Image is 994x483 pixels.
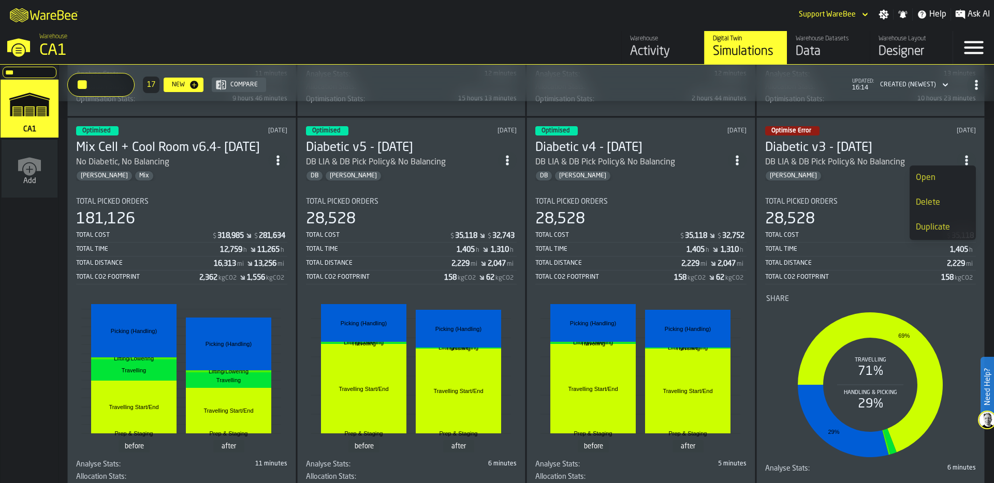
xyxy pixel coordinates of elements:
div: Total Cost [765,232,946,239]
div: Total Time [765,246,951,253]
div: Title [306,473,410,481]
div: Stat Value [716,274,724,282]
span: $ [254,233,258,240]
span: mi [966,261,973,268]
span: Help [929,8,946,21]
div: status-2 2 [765,126,820,135]
div: Stat Value [444,274,457,282]
span: h [706,247,709,254]
div: DB LIA & DB Pick Policy& No Balancing [765,156,905,169]
h3: Diabetic v5 - [DATE] [306,140,499,156]
div: stat-Optimisation Stats: [306,95,517,108]
span: Total Picked Orders [535,198,608,206]
span: Analyse Stats: [765,464,810,473]
div: Title [76,460,180,469]
div: Warehouse Datasets [796,35,861,42]
label: button-toggle-Ask AI [951,8,994,21]
div: DB LIA & DB Pick Policy& No Balancing [535,156,675,169]
div: Title [765,198,976,206]
span: h [969,247,973,254]
span: mi [471,261,477,268]
div: Stat Value [455,232,477,240]
div: Title [535,460,639,469]
div: stat-Optimisation Stats: [76,95,287,108]
div: Simulations [713,43,779,60]
div: New [168,81,189,88]
div: stat- [307,295,516,458]
div: Title [306,198,517,206]
span: kgCO2 [495,275,514,282]
div: Diabetic v5 - 10.06.25 [306,140,499,156]
div: Total Cost [535,232,679,239]
div: stat-Analyse Stats: [765,464,976,477]
div: Open [916,172,970,184]
span: Gregg [326,172,381,179]
div: Title [76,473,180,481]
span: Allocation Stats: [535,473,586,481]
li: dropdown-item [910,190,976,215]
a: link-to-/wh/i/76e2a128-1b54-4d66-80d4-05ae4c277723/simulations [1,80,59,140]
text: after [451,443,466,450]
div: Updated: 07/10/2025, 18:45:36 Created: 07/10/2025, 06:53:20 [433,127,517,134]
span: 2,930,300 [306,95,517,108]
div: Title [535,198,747,206]
li: dropdown-item [910,165,976,190]
span: 16:14 [852,84,874,92]
div: Stat Value [492,232,515,240]
div: 11 minutes [184,460,287,467]
div: Activity [630,43,696,60]
div: ButtonLoadMore-Load More-Prev-First-Last [139,77,164,93]
span: mi [507,261,514,268]
div: Delete [916,197,970,209]
span: Gregg [766,172,821,179]
div: Stat Value [451,260,470,268]
div: Title [76,198,287,206]
text: after [222,443,237,450]
span: h [281,247,284,254]
div: Stat Value [214,260,236,268]
li: dropdown-item [910,215,976,240]
button: button-New [164,78,203,92]
div: Total Cost [76,232,212,239]
span: Add [23,177,36,185]
h2: button-Simulations [59,65,994,101]
div: stat-Total Picked Orders [535,198,747,284]
div: 28,528 [765,210,815,229]
span: DB [306,172,323,179]
div: stat-Analyse Stats: [535,460,747,473]
text: before [584,443,603,450]
text: after [681,443,696,450]
span: $ [488,233,491,240]
div: status-3 2 [76,126,119,135]
text: before [125,443,144,450]
span: Total Picked Orders [306,198,378,206]
span: Total Picked Orders [765,198,838,206]
div: Stat Value [718,260,736,268]
div: status-3 2 [306,126,348,135]
a: link-to-/wh/i/76e2a128-1b54-4d66-80d4-05ae4c277723/designer [870,31,953,64]
text: before [354,443,373,450]
span: $ [450,233,454,240]
div: Updated: 07/10/2025, 18:02:12 Created: 07/10/2025, 17:20:26 [204,127,287,134]
div: 28,528 [535,210,585,229]
div: Stat Value [259,232,285,240]
div: Stat Value [681,260,699,268]
span: Optimised [542,128,569,134]
div: stat-Share [766,295,975,462]
div: Stat Value [257,246,280,254]
span: $ [213,233,216,240]
span: Optimised [82,128,110,134]
div: Stat Value [217,232,244,240]
div: Stat Value [488,260,506,268]
div: DropdownMenuValue-Support WareBee [795,8,870,21]
div: stat-Optimisation Stats: [535,95,747,108]
div: Total CO2 Footprint [535,274,674,281]
div: 6 minutes [872,464,976,472]
span: Optimised [312,128,340,134]
label: button-toggle-Help [913,8,951,21]
label: Need Help? [982,358,993,416]
label: button-toggle-Notifications [894,9,912,20]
